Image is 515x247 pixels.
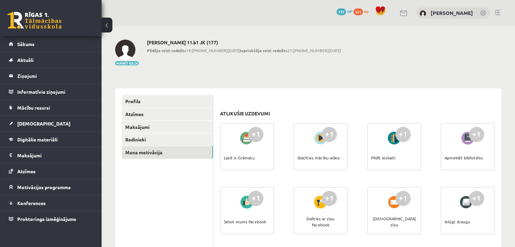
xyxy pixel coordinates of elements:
[297,146,340,170] div: Skatīties mācību video
[469,191,484,206] div: +1
[224,146,255,170] div: Lasīt e-Grāmatu
[322,191,337,206] div: +1
[431,9,473,16] a: [PERSON_NAME]
[224,210,266,233] div: Sekot mums Facebook
[9,163,93,179] a: Atzīmes
[297,210,344,233] div: Dalīties ar ziņu Facebook
[17,41,35,47] span: Sākums
[9,211,93,227] a: Proktoringa izmēģinājums
[445,210,470,233] div: Ielūgt draugu
[240,48,287,53] b: Iepriekšējo reizi redzēts
[9,36,93,52] a: Sākums
[9,179,93,195] a: Motivācijas programma
[17,120,70,127] span: [DEMOGRAPHIC_DATA]
[115,61,139,65] button: Mainīt bildi
[17,184,71,190] span: Motivācijas programma
[17,68,93,84] legend: Ziņojumi
[9,116,93,131] a: [DEMOGRAPHIC_DATA]
[395,191,411,206] div: +1
[371,210,417,233] div: [DEMOGRAPHIC_DATA] ziņu
[9,52,93,68] a: Aktuāli
[364,8,368,14] span: xp
[17,84,93,99] legend: Informatīvie ziņojumi
[17,136,58,142] span: Digitālie materiāli
[353,8,372,14] a: 551 xp
[122,121,213,133] a: Maksājumi
[9,132,93,147] a: Digitālie materiāli
[248,127,263,142] div: +1
[445,146,483,170] div: Apmeklēt bibliotēku
[469,127,484,142] div: +1
[7,12,62,29] a: Rīgas 1. Tālmācības vidusskola
[371,146,395,170] div: Pildīt ieskaiti
[248,191,263,206] div: +1
[9,100,93,115] a: Mācību resursi
[147,48,186,53] b: Pēdējo reizi redzēts
[122,146,213,159] a: Mana motivācija
[220,111,270,116] h3: Atlikušie uzdevumi
[147,40,341,45] h2: [PERSON_NAME] 11.b1 JK (177)
[17,105,50,111] span: Mācību resursi
[122,95,213,108] a: Profils
[395,127,411,142] div: +1
[17,216,76,222] span: Proktoringa izmēģinājums
[17,148,93,163] legend: Maksājumi
[9,195,93,211] a: Konferences
[17,200,46,206] span: Konferences
[9,68,93,84] a: Ziņojumi
[122,133,213,146] a: Radinieki
[122,108,213,120] a: Atzīmes
[9,148,93,163] a: Maksājumi
[17,168,36,174] span: Atzīmes
[115,40,135,60] img: Sendija Ivanova
[17,57,34,63] span: Aktuāli
[420,10,426,17] img: Sendija Ivanova
[347,8,352,14] span: mP
[353,8,363,15] span: 551
[322,127,337,142] div: +1
[147,47,341,53] span: 18:[PHONE_NUMBER][DATE] 21:[PHONE_NUMBER][DATE]
[9,84,93,99] a: Informatīvie ziņojumi
[337,8,346,15] span: 177
[337,8,352,14] a: 177 mP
